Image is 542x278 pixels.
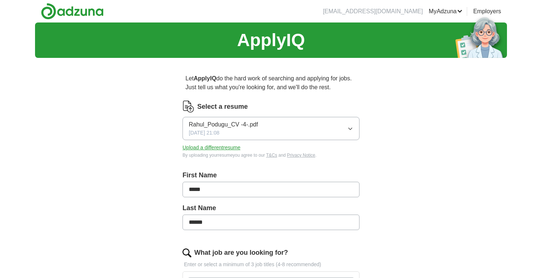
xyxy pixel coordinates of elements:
[189,129,219,137] span: [DATE] 21:08
[429,7,463,16] a: MyAdzuna
[473,7,501,16] a: Employers
[194,75,216,81] strong: ApplyIQ
[183,152,359,159] div: By uploading your resume you agree to our and .
[287,153,315,158] a: Privacy Notice
[323,7,423,16] li: [EMAIL_ADDRESS][DOMAIN_NAME]
[183,203,359,213] label: Last Name
[183,170,359,180] label: First Name
[183,117,359,140] button: Rahul_Podugu_CV -4-.pdf[DATE] 21:08
[41,3,104,20] img: Adzuna logo
[183,249,191,257] img: search.png
[183,101,194,112] img: CV Icon
[266,153,277,158] a: T&Cs
[183,261,359,268] p: Enter or select a minimum of 3 job titles (4-8 recommended)
[194,248,288,258] label: What job are you looking for?
[197,102,248,112] label: Select a resume
[189,120,258,129] span: Rahul_Podugu_CV -4-.pdf
[183,144,240,152] button: Upload a differentresume
[237,27,305,53] h1: ApplyIQ
[183,71,359,95] p: Let do the hard work of searching and applying for jobs. Just tell us what you're looking for, an...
